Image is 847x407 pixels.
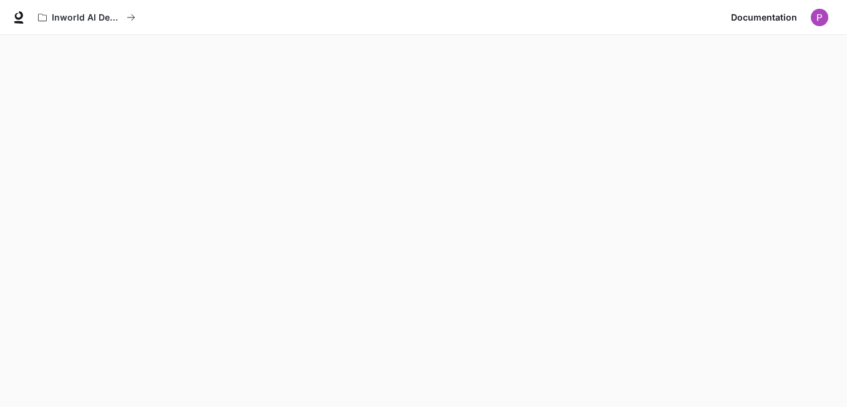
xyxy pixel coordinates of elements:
[811,9,828,26] img: User avatar
[731,10,797,26] span: Documentation
[807,5,832,30] button: User avatar
[32,5,141,30] button: All workspaces
[52,12,122,23] p: Inworld AI Demos
[726,5,802,30] a: Documentation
